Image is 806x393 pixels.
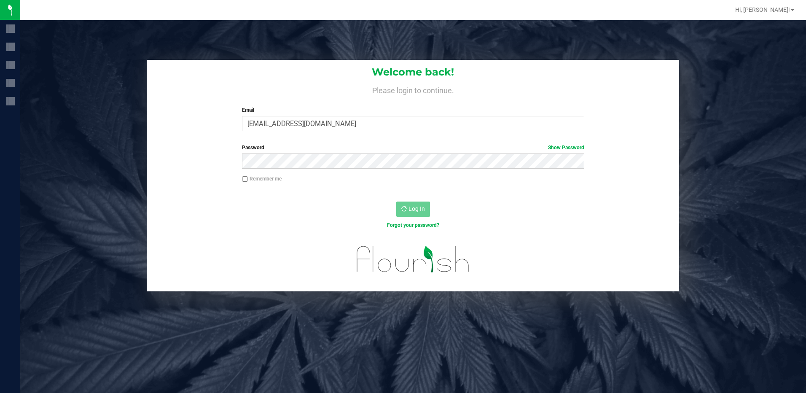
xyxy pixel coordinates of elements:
[387,222,439,228] a: Forgot your password?
[242,176,248,182] input: Remember me
[242,106,584,114] label: Email
[147,67,680,78] h1: Welcome back!
[242,145,264,151] span: Password
[735,6,790,13] span: Hi, [PERSON_NAME]!
[147,84,680,94] h4: Please login to continue.
[548,145,584,151] a: Show Password
[408,205,425,212] span: Log In
[347,238,480,281] img: flourish_logo.svg
[396,202,430,217] button: Log In
[242,175,282,183] label: Remember me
